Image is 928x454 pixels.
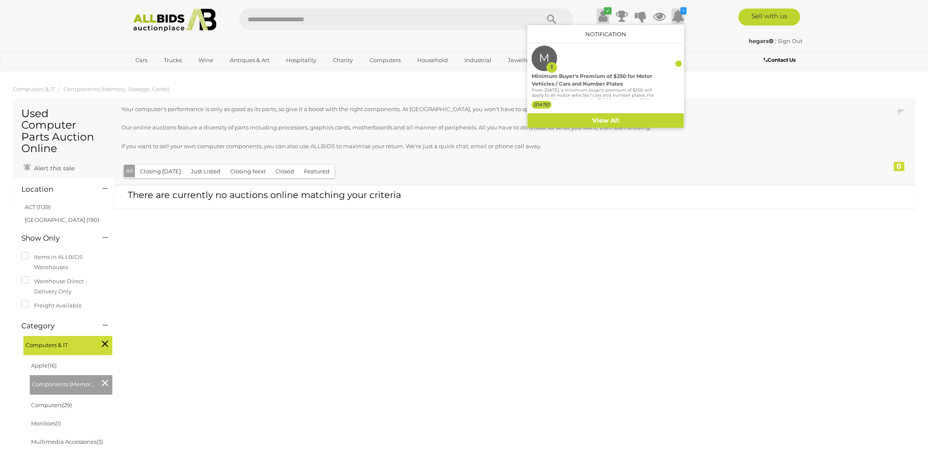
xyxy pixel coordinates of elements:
[158,53,187,67] a: Trucks
[739,9,800,26] a: Sell with us
[749,37,775,44] a: hegars
[21,276,106,296] label: Warehouse Direct - Delivery Only
[32,377,96,389] span: Components (Memory, Storage, Cards)
[25,204,51,210] a: ACT (1139)
[48,362,57,369] span: (16)
[25,216,99,223] a: [GEOGRAPHIC_DATA] (190)
[130,67,201,81] a: [GEOGRAPHIC_DATA]
[13,86,55,92] a: Computers & IT
[130,53,153,67] a: Cars
[281,53,322,67] a: Hospitality
[681,7,687,14] i: 1
[31,438,103,445] a: Multimedia Accessories(3)
[121,104,837,114] p: Your computer's performance is only as good as its parts, so give it a boost with the right compo...
[135,165,186,178] button: Closing [DATE]
[502,53,540,67] a: Jewellery
[21,322,90,330] h4: Category
[527,113,684,128] a: View All
[749,37,773,44] strong: hegars
[894,162,905,171] div: 0
[21,185,90,193] h4: Location
[97,438,103,445] span: (3)
[21,161,77,174] a: Alert this sale
[63,86,169,92] a: Components (Memory, Storage, Cards)
[193,53,219,67] a: Wine
[32,164,74,172] span: Alert this sale
[532,88,654,129] p: From [DATE], a minimum buyer's premium of $250 will apply to all motor vehicles / cars and number...
[672,9,685,24] a: 1
[26,338,89,350] span: Computers & IT
[124,165,135,177] button: All
[121,141,837,151] p: If you want to sell your own computer components, you can also use ALLBIDS to maximise your retur...
[21,252,106,272] label: Items in ALLBIDS Warehouses
[129,9,221,32] img: Allbids.com.au
[21,108,106,155] h1: Used Computer Parts Auction Online
[764,57,796,63] b: Contact Us
[186,165,226,178] button: Just Listed
[585,31,626,37] a: Notification
[270,165,299,178] button: Closed
[532,72,654,88] div: Minimum Buyer's Premium of $250 for Motor Vehicles / Cars and Number Plates
[364,53,406,67] a: Computers
[225,165,271,178] button: Closing Next
[327,53,358,67] a: Charity
[62,402,72,408] span: (29)
[604,7,612,14] i: ✔
[21,234,90,242] h4: Show Only
[531,9,573,30] button: Search
[224,53,275,67] a: Antiques & Art
[121,123,837,132] p: Our online auctions feature a diversity of parts including processors, graphics cards, motherboar...
[412,53,453,67] a: Household
[128,190,401,200] span: There are currently no auctions online matching your criteria
[31,420,61,427] a: Monitors(1)
[31,362,57,369] a: Apple(16)
[539,46,550,71] label: M
[459,53,497,67] a: Industrial
[764,55,798,65] a: Contact Us
[21,301,82,310] label: Freight Available
[55,420,61,427] span: (1)
[775,37,776,44] span: |
[31,402,72,408] a: Computers(29)
[299,165,335,178] button: Featured
[597,9,610,24] a: ✔
[532,101,552,109] label: [DATE]
[778,37,802,44] a: Sign Out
